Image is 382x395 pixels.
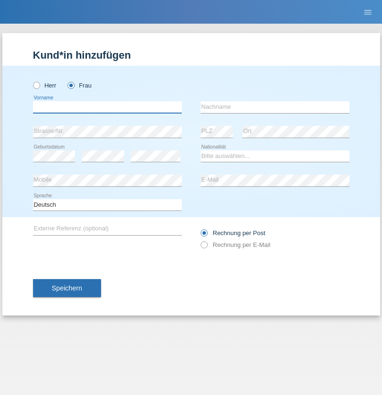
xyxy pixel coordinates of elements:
label: Frau [68,82,92,89]
label: Herr [33,82,57,89]
input: Frau [68,82,74,88]
span: Speichern [52,284,82,292]
input: Herr [33,82,39,88]
input: Rechnung per Post [201,229,207,241]
button: Speichern [33,279,101,297]
label: Rechnung per Post [201,229,265,237]
label: Rechnung per E-Mail [201,241,271,248]
i: menu [363,8,373,17]
h1: Kund*in hinzufügen [33,49,349,61]
a: menu [358,9,377,15]
input: Rechnung per E-Mail [201,241,207,253]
